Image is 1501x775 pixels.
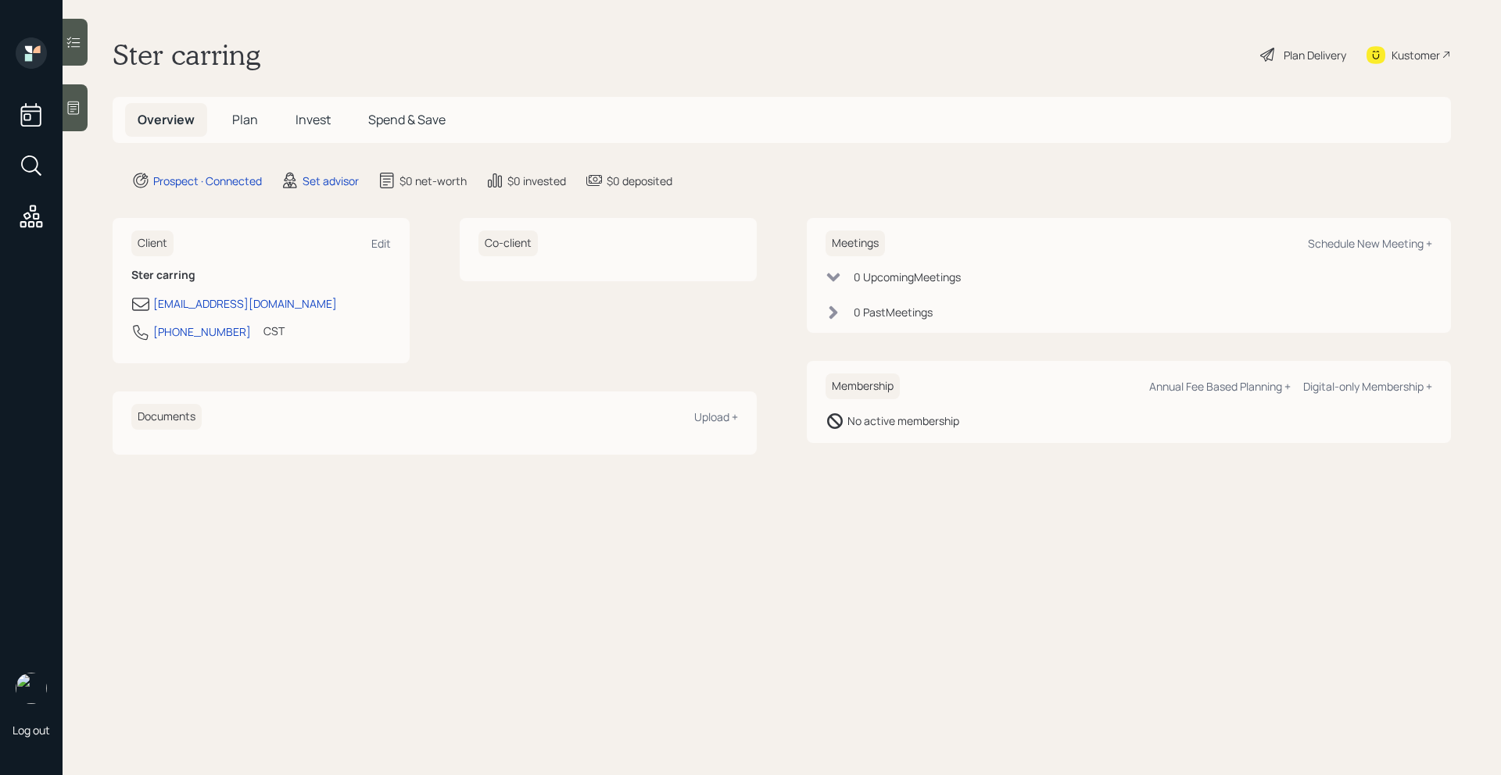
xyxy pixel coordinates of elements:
[263,323,285,339] div: CST
[1392,47,1440,63] div: Kustomer
[368,111,446,128] span: Spend & Save
[131,269,391,282] h6: Ster carring
[1149,379,1291,394] div: Annual Fee Based Planning +
[607,173,672,189] div: $0 deposited
[113,37,260,72] h1: Ster carring
[153,295,337,312] div: [EMAIL_ADDRESS][DOMAIN_NAME]
[478,230,538,256] h6: Co-client
[854,304,933,320] div: 0 Past Meeting s
[1308,236,1432,251] div: Schedule New Meeting +
[507,173,566,189] div: $0 invested
[399,173,467,189] div: $0 net-worth
[232,111,258,128] span: Plan
[131,404,202,430] h6: Documents
[826,373,900,399] h6: Membership
[371,236,391,251] div: Edit
[296,111,331,128] span: Invest
[153,323,251,340] div: [PHONE_NUMBER]
[153,173,262,189] div: Prospect · Connected
[16,673,47,704] img: retirable_logo.png
[847,412,959,429] div: No active membership
[138,111,195,128] span: Overview
[694,409,738,424] div: Upload +
[1284,47,1346,63] div: Plan Delivery
[131,230,174,256] h6: Client
[303,173,359,189] div: Set advisor
[1303,379,1432,394] div: Digital-only Membership +
[13,723,50,737] div: Log out
[854,269,961,285] div: 0 Upcoming Meeting s
[826,230,885,256] h6: Meetings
